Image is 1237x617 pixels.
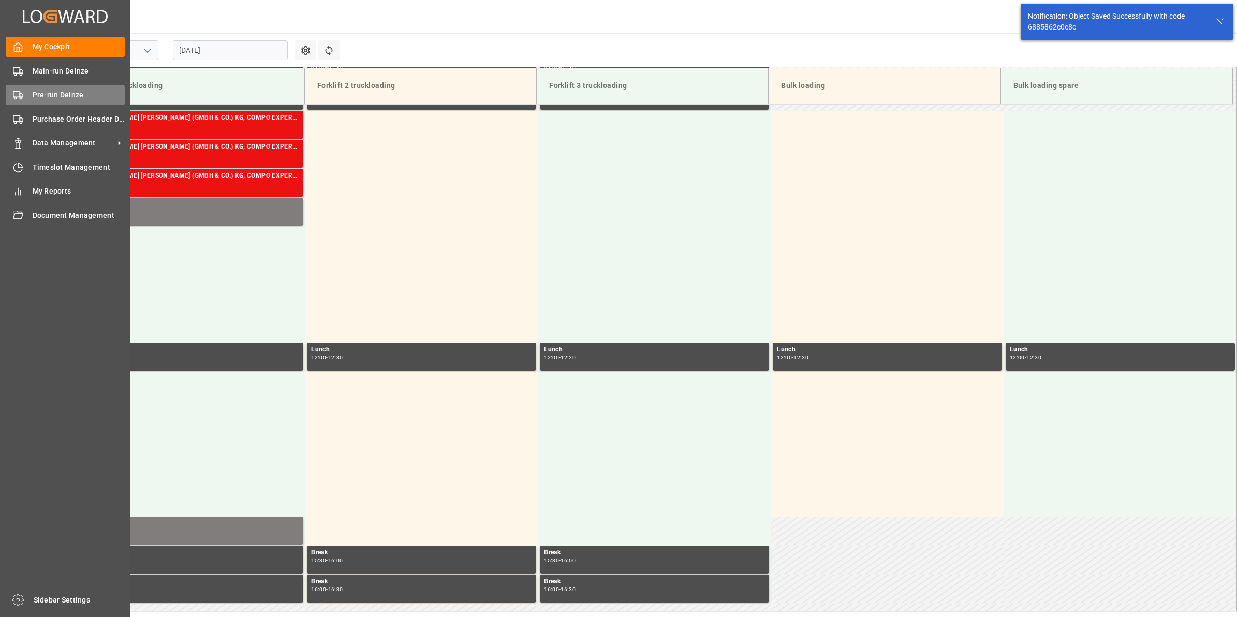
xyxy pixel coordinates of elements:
a: Pre-run Deinze [6,85,125,105]
div: 16:00 [561,558,576,563]
a: Main-run Deinze [6,61,125,81]
div: - [326,558,328,563]
span: Main-run Deinze [33,66,125,77]
div: - [326,355,328,360]
div: 16:00 [311,587,326,592]
div: Main ref : 14050330 [78,152,299,161]
div: Break [78,548,299,558]
div: 12:00 [544,355,559,360]
span: Timeslot Management [33,162,125,173]
div: 16:00 [328,558,343,563]
div: 15:30 [311,558,326,563]
div: 12:30 [561,355,576,360]
div: 12:30 [1026,355,1041,360]
div: Main ref : 14050331 [78,181,299,190]
div: Lunch [544,345,765,355]
span: My Cockpit [33,41,125,52]
div: 16:30 [561,587,576,592]
div: Forklift 3 truckloading [545,76,760,95]
div: - [559,587,561,592]
div: Break [311,577,532,587]
div: Forklift 1 truckloading [81,76,296,95]
span: Data Management [33,138,114,149]
span: My Reports [33,186,125,197]
input: DD.MM.YYYY [173,40,288,60]
span: Document Management [33,210,125,221]
div: 12:00 [1010,355,1025,360]
div: 15:30 [544,558,559,563]
div: 16:00 [544,587,559,592]
span: Pre-run Deinze [33,90,125,100]
a: My Cockpit [6,37,125,57]
div: Bulk loading [777,76,992,95]
div: Lunch [1010,345,1231,355]
div: - [559,558,561,563]
div: 12:30 [328,355,343,360]
div: - [792,355,793,360]
div: Bulk loading spare [1009,76,1224,95]
div: FR. [PERSON_NAME] [PERSON_NAME] (GMBH & CO.) KG, COMPO EXPERT Benelux N.V. [78,171,299,181]
span: Sidebar Settings [34,595,126,606]
span: Purchase Order Header Deinze [33,114,125,125]
div: Main ref : DEMATRA [78,529,299,538]
div: , [78,519,299,529]
div: Forklift 2 truckloading [313,76,528,95]
div: Lunch [311,345,532,355]
div: Lunch [78,345,299,355]
div: , [78,200,299,210]
div: Lunch [777,345,998,355]
div: Break [544,548,765,558]
div: - [326,587,328,592]
div: - [559,355,561,360]
a: Purchase Order Header Deinze [6,109,125,129]
div: Main ref : 14050329 [78,123,299,132]
div: Break [78,577,299,587]
div: Main ref : . [78,210,299,219]
div: Break [544,577,765,587]
div: FR. [PERSON_NAME] [PERSON_NAME] (GMBH & CO.) KG, COMPO EXPERT Benelux N.V. [78,142,299,152]
div: 12:00 [311,355,326,360]
button: open menu [139,42,155,58]
div: 12:30 [793,355,808,360]
div: Break [311,548,532,558]
div: FR. [PERSON_NAME] [PERSON_NAME] (GMBH & CO.) KG, COMPO EXPERT Benelux N.V. [78,113,299,123]
div: 16:30 [328,587,343,592]
div: 12:00 [777,355,792,360]
div: - [1025,355,1026,360]
div: Notification: Object Saved Successfully with code 6885862c0c8c [1028,11,1206,33]
a: Timeslot Management [6,157,125,177]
